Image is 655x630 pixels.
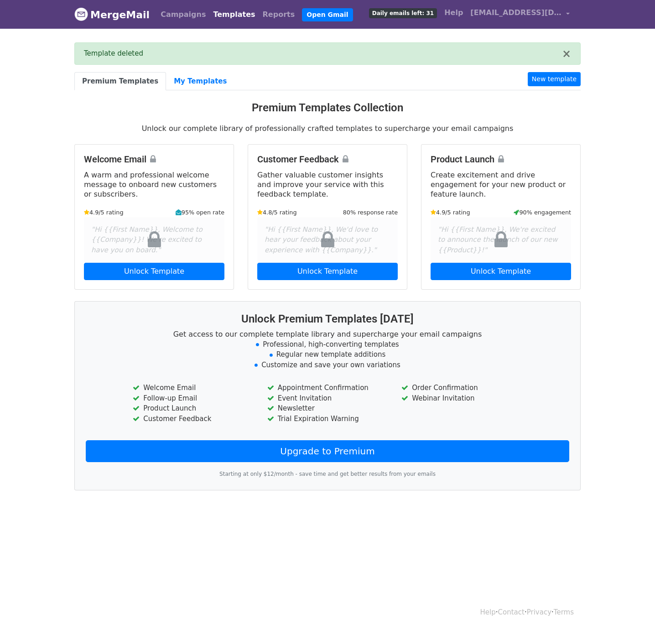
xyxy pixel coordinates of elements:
[157,5,209,24] a: Campaigns
[86,339,569,350] li: Professional, high-converting templates
[133,403,253,414] li: Product Launch
[431,217,571,263] div: "Hi {{First Name}}, We're excited to announce the launch of our new {{Product}}!"
[74,101,581,115] h3: Premium Templates Collection
[74,5,150,24] a: MergeMail
[133,393,253,404] li: Follow-up Email
[84,48,562,59] div: Template deleted
[302,8,353,21] a: Open Gmail
[133,383,253,393] li: Welcome Email
[554,608,574,616] a: Terms
[527,608,551,616] a: Privacy
[166,72,234,91] a: My Templates
[86,360,569,370] li: Customize and save your own variations
[401,393,522,404] li: Webinar Invitation
[267,383,388,393] li: Appointment Confirmation
[467,4,573,25] a: [EMAIL_ADDRESS][DOMAIN_NAME]
[267,403,388,414] li: Newsletter
[86,349,569,360] li: Regular new template additions
[480,608,496,616] a: Help
[86,440,569,462] a: Upgrade to Premium
[209,5,259,24] a: Templates
[562,48,571,59] button: ×
[498,608,525,616] a: Contact
[431,154,571,165] h4: Product Launch
[369,8,437,18] span: Daily emails left: 31
[257,154,398,165] h4: Customer Feedback
[528,72,581,86] a: New template
[86,329,569,339] p: Get access to our complete template library and supercharge your email campaigns
[133,414,253,424] li: Customer Feedback
[74,7,88,21] img: MergeMail logo
[431,170,571,199] p: Create excitement and drive engagement for your new product or feature launch.
[257,208,297,217] small: 4.8/5 rating
[257,263,398,280] a: Unlock Template
[74,72,166,91] a: Premium Templates
[401,383,522,393] li: Order Confirmation
[257,217,398,263] div: "Hi {{First Name}}, We'd love to hear your feedback about your experience with {{Company}}."
[84,263,224,280] a: Unlock Template
[267,414,388,424] li: Trial Expiration Warning
[431,208,470,217] small: 4.9/5 rating
[86,312,569,326] h3: Unlock Premium Templates [DATE]
[441,4,467,22] a: Help
[514,208,571,217] small: 90% engagement
[259,5,299,24] a: Reports
[267,393,388,404] li: Event Invitation
[343,208,398,217] small: 80% response rate
[84,170,224,199] p: A warm and professional welcome message to onboard new customers or subscribers.
[74,124,581,133] p: Unlock our complete library of professionally crafted templates to supercharge your email campaigns
[365,4,441,22] a: Daily emails left: 31
[84,154,224,165] h4: Welcome Email
[84,217,224,263] div: "Hi {{First Name}}, Welcome to {{Company}}! We're excited to have you on board."
[431,263,571,280] a: Unlock Template
[86,469,569,479] p: Starting at only $12/month - save time and get better results from your emails
[176,208,224,217] small: 95% open rate
[257,170,398,199] p: Gather valuable customer insights and improve your service with this feedback template.
[470,7,561,18] span: [EMAIL_ADDRESS][DOMAIN_NAME]
[84,208,124,217] small: 4.9/5 rating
